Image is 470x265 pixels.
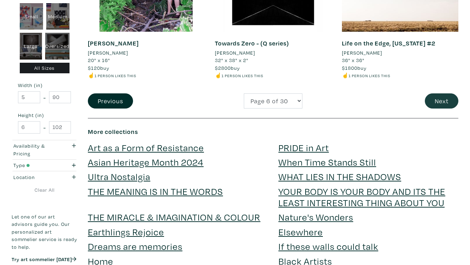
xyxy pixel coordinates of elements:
span: 36" x 36" [342,57,364,63]
span: - [43,123,46,132]
a: [PERSON_NAME] [215,49,331,57]
button: Type [12,160,77,171]
a: When Time Stands Still [278,156,376,168]
a: PRIDE in Art [278,141,329,154]
div: Oversized [45,33,70,60]
div: Availability & Pricing [13,142,58,157]
li: [PERSON_NAME] [215,49,255,57]
div: Small [20,3,43,30]
span: 20" x 16" [88,57,110,63]
div: Large [20,33,42,60]
a: Art as a Form of Resistance [88,141,204,154]
small: 1 person likes this [349,73,390,78]
a: Nature's Wonders [278,211,353,223]
button: Availability & Pricing [12,140,77,159]
li: [PERSON_NAME] [88,49,128,57]
button: Location [12,171,77,183]
button: Next [425,93,458,109]
div: All Sizes [20,63,70,74]
li: ☝️ [342,72,458,79]
a: Try art sommelier [DATE] [12,255,77,262]
div: Medium [46,3,70,30]
a: Dreams are memories [88,240,182,252]
h6: More collections [88,128,458,136]
div: Type [13,161,58,169]
a: THE MIRACLE & IMAGINATION & COLOUR [88,211,260,223]
span: buy [88,64,109,71]
a: Elsewhere [278,226,323,238]
small: 1 person likes this [222,73,263,78]
a: THE MEANING IS IN THE WORDS [88,185,223,197]
small: Width (in) [18,83,71,88]
span: $1800 [342,64,357,71]
a: [PERSON_NAME] [342,49,458,57]
a: Ultra Nostalgia [88,170,150,183]
a: [PERSON_NAME] [88,49,204,57]
button: Previous [88,93,133,109]
a: Clear All [12,186,77,194]
span: $120 [88,64,100,71]
div: Location [13,173,58,181]
span: 32" x 38" x 2" [215,57,248,63]
li: ☝️ [88,72,204,79]
a: [PERSON_NAME] [88,39,139,47]
li: [PERSON_NAME] [342,49,382,57]
span: buy [342,64,367,71]
a: If these walls could talk [278,240,378,252]
a: Asian Heritage Month 2024 [88,156,204,168]
a: Towards Zero - (Q series) [215,39,289,47]
a: WHAT LIES IN THE SHADOWS [278,170,401,183]
small: 1 person likes this [95,73,136,78]
a: Earthlings Rejoice [88,226,164,238]
a: YOUR BODY IS YOUR BODY AND ITS THE LEAST INTERESTING THING ABOUT YOU [278,185,445,209]
p: Let one of our art advisors guide you. Our personalized art sommelier service is ready to help. [12,212,77,251]
span: buy [215,64,240,71]
span: - [43,93,46,102]
a: Life on the Edge, [US_STATE] #2 [342,39,435,47]
span: $2800 [215,64,231,71]
small: Height (in) [18,113,71,118]
li: ☝️ [215,72,331,79]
